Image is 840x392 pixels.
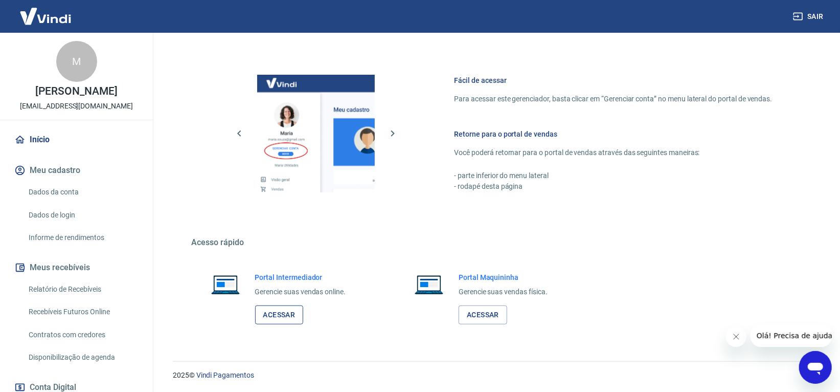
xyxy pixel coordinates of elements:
p: [EMAIL_ADDRESS][DOMAIN_NAME] [20,101,133,112]
a: Acessar [255,306,304,324]
button: Sair [791,7,828,26]
p: Para acessar este gerenciador, basta clicar em “Gerenciar conta” no menu lateral do portal de ven... [455,94,773,104]
h6: Fácil de acessar [455,75,773,85]
a: Dados de login [25,205,141,226]
a: Relatório de Recebíveis [25,279,141,300]
iframe: Close message [726,326,746,347]
span: Olá! Precisa de ajuda? [6,7,86,15]
div: M [56,41,97,82]
button: Meu cadastro [12,159,141,182]
h6: Portal Intermediador [255,272,346,282]
p: Você poderá retornar para o portal de vendas através das seguintes maneiras: [455,147,773,158]
p: [PERSON_NAME] [35,86,117,97]
a: Disponibilização de agenda [25,347,141,368]
h6: Portal Maquininha [459,272,548,282]
p: Gerencie suas vendas física. [459,287,548,297]
h5: Acesso rápido [192,237,797,248]
a: Vindi Pagamentos [196,371,254,379]
img: Imagem de um notebook aberto [407,272,450,297]
a: Acessar [459,306,507,324]
p: 2025 © [173,370,815,381]
img: Vindi [12,1,79,32]
a: Informe de rendimentos [25,227,141,248]
a: Dados da conta [25,182,141,203]
h6: Retorne para o portal de vendas [455,129,773,139]
p: Gerencie suas vendas online. [255,287,346,297]
button: Meus recebíveis [12,256,141,279]
iframe: Button to launch messaging window [799,351,832,384]
img: Imagem de um notebook aberto [204,272,247,297]
img: Imagem da dashboard mostrando o botão de gerenciar conta na sidebar no lado esquerdo [257,75,375,192]
a: Recebíveis Futuros Online [25,301,141,322]
p: - parte inferior do menu lateral [455,170,773,181]
a: Contratos com credores [25,324,141,345]
p: - rodapé desta página [455,181,773,192]
iframe: Message from company [751,324,832,347]
a: Início [12,128,141,151]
